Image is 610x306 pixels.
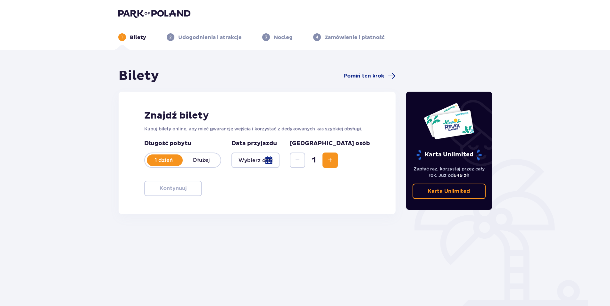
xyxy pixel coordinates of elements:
[313,33,385,41] div: 4Zamówienie i płatność
[413,184,486,199] a: Karta Unlimited
[118,9,190,18] img: Park of Poland logo
[413,166,486,178] p: Zapłać raz, korzystaj przez cały rok. Już od !
[130,34,146,41] p: Bilety
[160,185,187,192] p: Kontynuuj
[265,34,267,40] p: 3
[183,157,221,164] p: Dłużej
[144,181,202,196] button: Kontynuuj
[144,140,221,147] p: Długość pobytu
[322,153,338,168] button: Zwiększ
[231,140,277,147] p: Data przyjazdu
[428,188,470,195] p: Karta Unlimited
[121,34,123,40] p: 1
[145,157,183,164] p: 1 dzień
[118,33,146,41] div: 1Bilety
[344,72,396,80] a: Pomiń ten krok
[423,103,474,140] img: Dwie karty całoroczne do Suntago z napisem 'UNLIMITED RELAX', na białym tle z tropikalnymi liśćmi...
[178,34,242,41] p: Udogodnienia i atrakcje
[167,33,242,41] div: 2Udogodnienia i atrakcje
[144,110,370,122] h2: Znajdź bilety
[290,140,370,147] p: [GEOGRAPHIC_DATA] osób
[316,34,318,40] p: 4
[344,72,384,79] span: Pomiń ten krok
[144,126,370,132] p: Kupuj bilety online, aby mieć gwarancję wejścia i korzystać z dedykowanych kas szybkiej obsługi.
[169,34,171,40] p: 2
[416,149,482,161] p: Karta Unlimited
[274,34,293,41] p: Nocleg
[454,173,468,178] span: 649 zł
[262,33,293,41] div: 3Nocleg
[325,34,385,41] p: Zamówienie i płatność
[119,68,159,84] h1: Bilety
[306,155,321,165] span: 1
[290,153,305,168] button: Zmniejsz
